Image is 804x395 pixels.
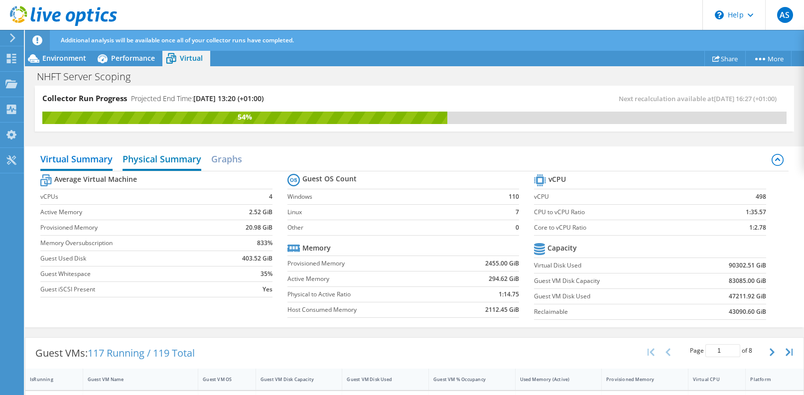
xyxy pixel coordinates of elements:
[287,305,447,315] label: Host Consumed Memory
[123,149,201,171] h2: Physical Summary
[516,207,519,217] b: 7
[246,223,272,233] b: 20.98 GiB
[693,376,729,383] div: Virtual CPU
[302,174,357,184] b: Guest OS Count
[485,305,519,315] b: 2112.45 GiB
[777,7,793,23] span: AS
[287,274,447,284] label: Active Memory
[756,192,766,202] b: 498
[729,291,766,301] b: 47211.92 GiB
[547,243,577,253] b: Capacity
[749,223,766,233] b: 1:2.78
[516,223,519,233] b: 0
[263,284,272,294] b: Yes
[180,53,203,63] span: Virtual
[25,338,205,369] div: Guest VMs:
[40,269,217,279] label: Guest Whitespace
[249,207,272,217] b: 2.52 GiB
[606,376,671,383] div: Provisioned Memory
[534,307,686,317] label: Reclaimable
[750,376,787,383] div: Platform
[40,149,113,171] h2: Virtual Summary
[705,344,740,357] input: jump to page
[40,284,217,294] label: Guest iSCSI Present
[714,94,777,103] span: [DATE] 16:27 (+01:00)
[548,174,566,184] b: vCPU
[729,307,766,317] b: 43090.60 GiB
[40,192,217,202] label: vCPUs
[729,276,766,286] b: 83085.00 GiB
[509,192,519,202] b: 110
[42,112,447,123] div: 54%
[746,207,766,217] b: 1:35.57
[211,149,242,169] h2: Graphs
[287,223,489,233] label: Other
[534,223,705,233] label: Core to vCPU Ratio
[193,94,264,103] span: [DATE] 13:20 (+01:00)
[40,223,217,233] label: Provisioned Memory
[261,269,272,279] b: 35%
[745,51,792,66] a: More
[534,291,686,301] label: Guest VM Disk Used
[715,10,724,19] svg: \n
[749,346,752,355] span: 8
[88,346,195,360] span: 117 Running / 119 Total
[302,243,331,253] b: Memory
[729,261,766,270] b: 90302.51 GiB
[32,71,146,82] h1: NHFT Server Scoping
[131,93,264,104] h4: Projected End Time:
[242,254,272,263] b: 403.52 GiB
[40,238,217,248] label: Memory Oversubscription
[489,274,519,284] b: 294.62 GiB
[534,192,705,202] label: vCPU
[433,376,499,383] div: Guest VM % Occupancy
[269,192,272,202] b: 4
[88,376,181,383] div: Guest VM Name
[534,207,705,217] label: CPU to vCPU Ratio
[40,254,217,263] label: Guest Used Disk
[287,289,447,299] label: Physical to Active Ratio
[499,289,519,299] b: 1:14.75
[534,276,686,286] label: Guest VM Disk Capacity
[287,192,489,202] label: Windows
[619,94,782,103] span: Next recalculation available at
[42,53,86,63] span: Environment
[54,174,137,184] b: Average Virtual Machine
[61,36,294,44] span: Additional analysis will be available once all of your collector runs have completed.
[287,207,489,217] label: Linux
[40,207,217,217] label: Active Memory
[520,376,585,383] div: Used Memory (Active)
[287,259,447,268] label: Provisioned Memory
[203,376,239,383] div: Guest VM OS
[347,376,412,383] div: Guest VM Disk Used
[534,261,686,270] label: Virtual Disk Used
[690,344,752,357] span: Page of
[485,259,519,268] b: 2455.00 GiB
[111,53,155,63] span: Performance
[30,376,66,383] div: IsRunning
[704,51,746,66] a: Share
[261,376,326,383] div: Guest VM Disk Capacity
[257,238,272,248] b: 833%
